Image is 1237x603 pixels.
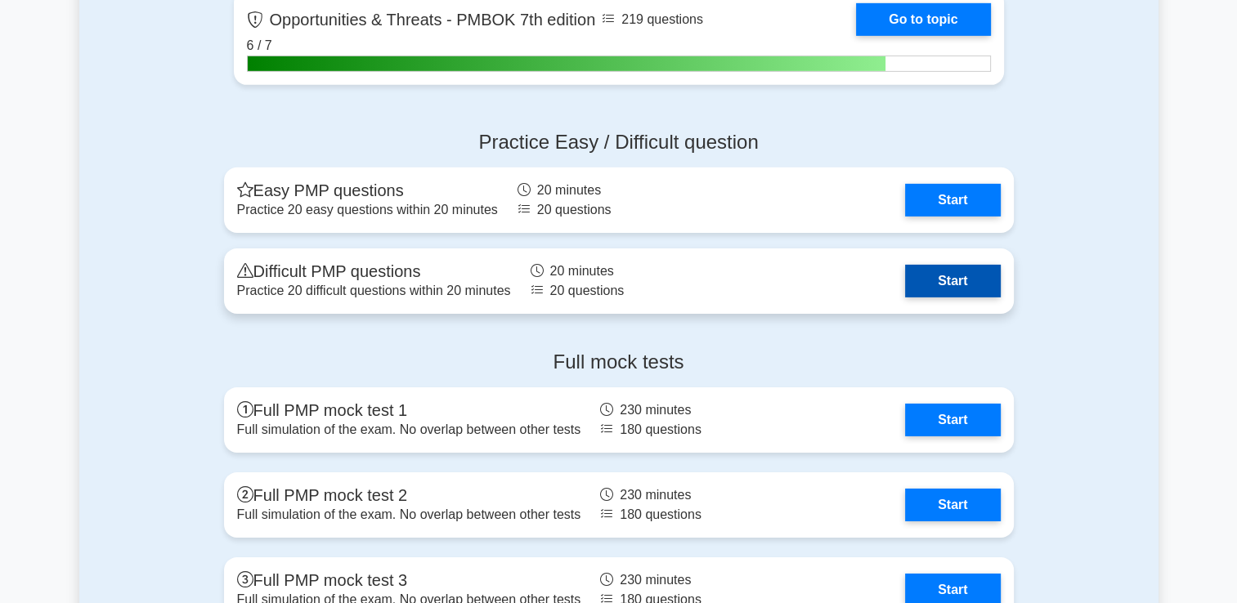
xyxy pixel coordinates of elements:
[905,489,1000,521] a: Start
[856,3,990,36] a: Go to topic
[905,265,1000,297] a: Start
[224,131,1014,154] h4: Practice Easy / Difficult question
[905,184,1000,217] a: Start
[224,351,1014,374] h4: Full mock tests
[905,404,1000,436] a: Start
